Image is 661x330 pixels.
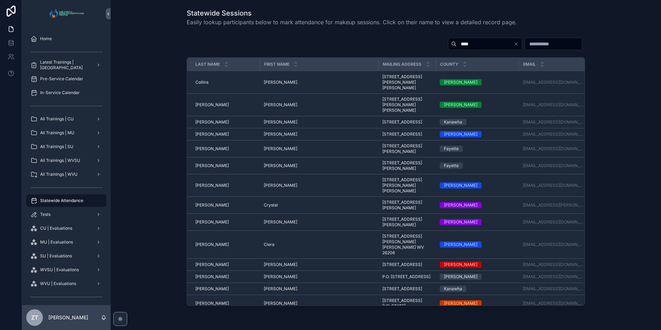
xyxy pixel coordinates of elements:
a: [EMAIL_ADDRESS][DOMAIN_NAME] [523,286,585,292]
a: [PERSON_NAME] [195,286,255,292]
a: [EMAIL_ADDRESS][DOMAIN_NAME] [523,131,585,137]
a: [EMAIL_ADDRESS][DOMAIN_NAME] [523,119,585,125]
a: [EMAIL_ADDRESS][DOMAIN_NAME] [523,183,585,188]
a: [PERSON_NAME] [440,102,514,108]
div: scrollable content [22,28,111,305]
a: [EMAIL_ADDRESS][DOMAIN_NAME] [523,163,585,168]
a: [PERSON_NAME] [264,262,374,267]
a: [PERSON_NAME] [440,131,514,137]
a: [EMAIL_ADDRESS][DOMAIN_NAME] [523,274,585,279]
a: [PERSON_NAME] [195,146,255,152]
span: [PERSON_NAME] [264,119,297,125]
a: [PERSON_NAME] [195,262,255,267]
a: Tests [26,208,106,221]
a: Fayette [440,163,514,169]
a: [PERSON_NAME] [195,163,255,168]
span: [PERSON_NAME] [264,262,297,267]
a: [PERSON_NAME] [195,242,255,247]
a: [STREET_ADDRESS][PERSON_NAME] [382,217,431,228]
span: SU | Evaluations [40,253,72,259]
span: Crystal [264,202,278,208]
a: Statewide Attendance [26,194,106,207]
a: [EMAIL_ADDRESS][DOMAIN_NAME] [523,146,585,152]
span: All Trainings | SU [40,144,73,149]
span: All Trainings | MU [40,130,74,136]
span: All Trainings | WVU [40,172,77,177]
a: [EMAIL_ADDRESS][PERSON_NAME][DOMAIN_NAME] [523,202,585,208]
a: [STREET_ADDRESS][US_STATE] [382,298,431,309]
a: Kanawha [440,119,514,125]
span: ZT [31,313,38,322]
div: [PERSON_NAME] [444,131,477,137]
span: All Trainings | WVSU [40,158,80,163]
span: [STREET_ADDRESS] [382,131,422,137]
a: All Trainings | WVSU [26,154,106,167]
span: [PERSON_NAME] [195,202,229,208]
a: [PERSON_NAME] [264,80,374,85]
span: [PERSON_NAME] [195,274,229,279]
div: [PERSON_NAME] [444,102,477,108]
a: CU | Evaluations [26,222,106,235]
a: [EMAIL_ADDRESS][DOMAIN_NAME] [523,262,585,267]
a: [PERSON_NAME] [440,79,514,85]
span: In-Service Calendar [40,90,80,95]
span: [PERSON_NAME] [195,242,229,247]
a: [STREET_ADDRESS][PERSON_NAME] [382,200,431,211]
a: [PERSON_NAME] [440,262,514,268]
a: [PERSON_NAME] [195,131,255,137]
span: [PERSON_NAME] [264,301,297,306]
span: Ciera [264,242,274,247]
a: All Trainings | WVU [26,168,106,181]
span: First Name [264,62,289,67]
a: [PERSON_NAME] [440,202,514,208]
a: [EMAIL_ADDRESS][DOMAIN_NAME] [523,102,585,108]
span: P.O. [STREET_ADDRESS] [382,274,430,279]
a: [PERSON_NAME] [440,274,514,280]
span: County [440,62,458,67]
span: Mailing Address [383,62,421,67]
span: [PERSON_NAME] [195,286,229,292]
span: [PERSON_NAME] [264,219,297,225]
a: Pre-Service Calendar [26,73,106,85]
a: [STREET_ADDRESS][PERSON_NAME] [PERSON_NAME] WV 26206 [382,233,431,256]
a: [PERSON_NAME] [440,241,514,248]
a: [EMAIL_ADDRESS][DOMAIN_NAME] [523,219,585,225]
span: [PERSON_NAME] [195,262,229,267]
a: In-Service Calendar [26,86,106,99]
a: Latest Trainings | [GEOGRAPHIC_DATA] [26,59,106,71]
a: [PERSON_NAME] [440,219,514,225]
span: [PERSON_NAME] [264,146,297,152]
a: [PERSON_NAME] [195,219,255,225]
a: [PERSON_NAME] [264,131,374,137]
a: [EMAIL_ADDRESS][DOMAIN_NAME] [523,80,585,85]
a: [PERSON_NAME] [440,300,514,306]
div: [PERSON_NAME] [444,182,477,189]
a: [STREET_ADDRESS] [382,131,431,137]
div: Kanawha [444,119,462,125]
a: [STREET_ADDRESS][PERSON_NAME] [382,143,431,154]
span: [PERSON_NAME] [264,102,297,108]
span: [PERSON_NAME] [264,183,297,188]
a: [EMAIL_ADDRESS][DOMAIN_NAME] [523,242,585,247]
a: [PERSON_NAME] [195,274,255,279]
a: [PERSON_NAME] [195,119,255,125]
a: Crystal [264,202,374,208]
span: [PERSON_NAME] [264,131,297,137]
a: MU | Evaluations [26,236,106,248]
a: [STREET_ADDRESS] [382,262,431,267]
a: [STREET_ADDRESS][PERSON_NAME] [382,160,431,171]
span: [PERSON_NAME] [195,183,229,188]
a: [PERSON_NAME] [264,274,374,279]
a: Kanawha [440,286,514,292]
h1: Statewide Sessions [187,8,517,18]
a: [STREET_ADDRESS][PERSON_NAME][PERSON_NAME] [382,97,431,113]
